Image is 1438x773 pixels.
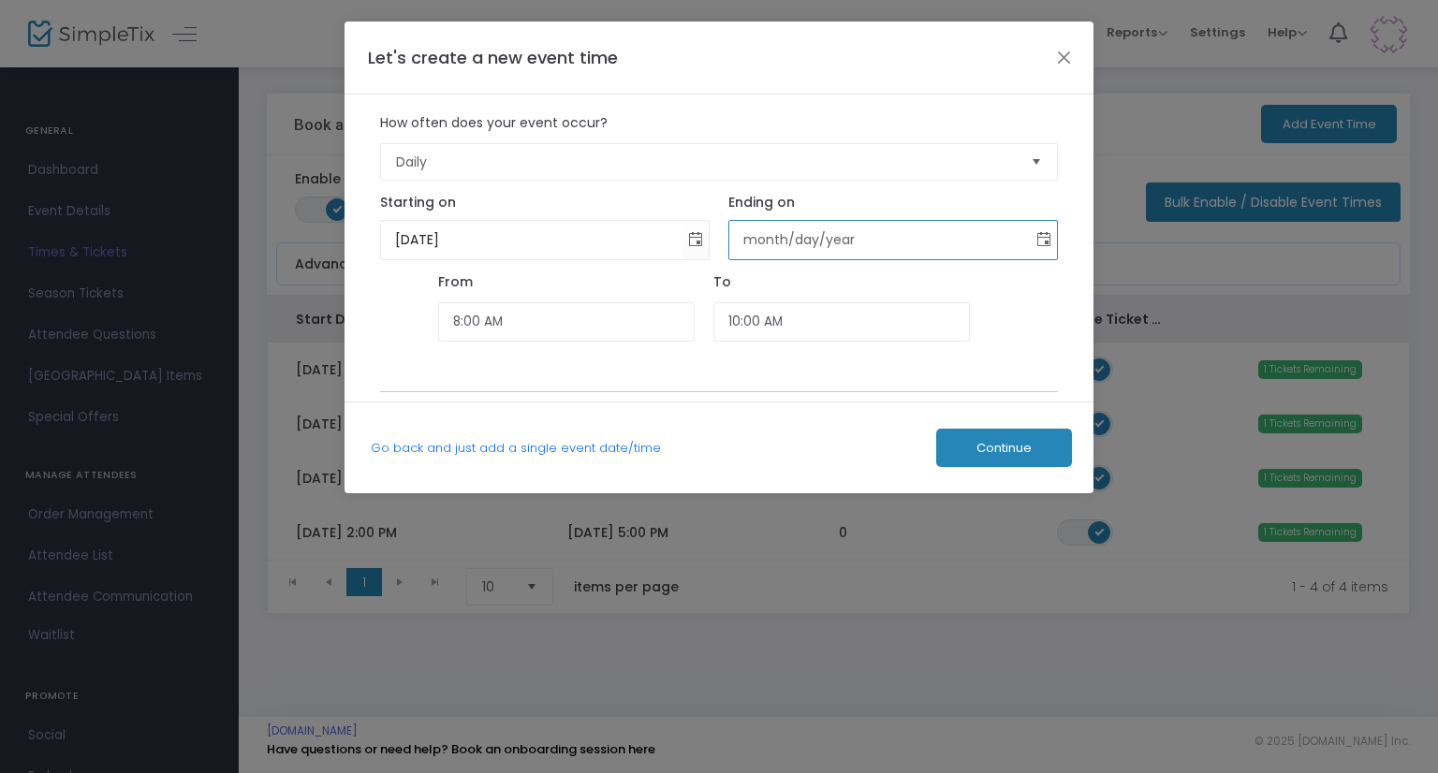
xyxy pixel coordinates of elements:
input: Start Date [381,221,683,259]
div: Ending on [728,193,1059,212]
button: Continue [936,429,1072,467]
input: End Time [713,302,970,343]
span: Daily [396,153,1017,171]
span: Let's create a new event time [368,46,618,69]
button: Toggle calendar [1031,221,1057,259]
a: Go back and just add a single event date/time [371,439,661,457]
div: To [713,272,970,292]
button: Select [1023,144,1049,180]
button: Toggle calendar [682,221,709,259]
span: Continue [976,441,1032,456]
label: How often does your event occur? [371,104,1067,143]
div: From [438,272,695,292]
input: Start Time [438,302,695,343]
button: Close [1052,45,1077,69]
input: End Date [729,221,1032,259]
div: Starting on [380,193,711,212]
